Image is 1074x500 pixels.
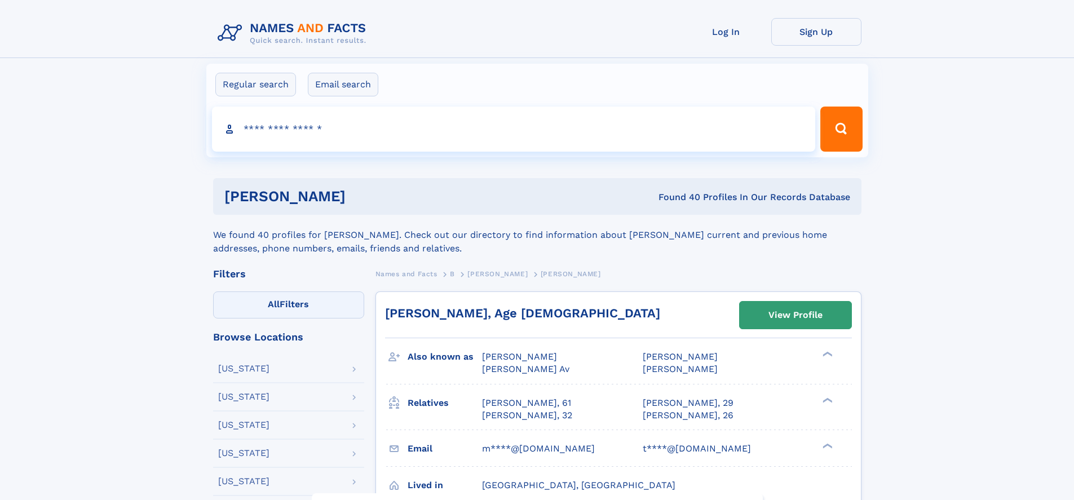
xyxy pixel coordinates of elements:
[820,442,833,449] div: ❯
[218,421,269,430] div: [US_STATE]
[482,409,572,422] a: [PERSON_NAME], 32
[308,73,378,96] label: Email search
[218,477,269,486] div: [US_STATE]
[482,480,675,490] span: [GEOGRAPHIC_DATA], [GEOGRAPHIC_DATA]
[213,269,364,279] div: Filters
[408,476,482,495] h3: Lived in
[502,191,850,203] div: Found 40 Profiles In Our Records Database
[820,396,833,404] div: ❯
[213,215,861,255] div: We found 40 profiles for [PERSON_NAME]. Check out our directory to find information about [PERSON...
[213,291,364,318] label: Filters
[385,306,660,320] a: [PERSON_NAME], Age [DEMOGRAPHIC_DATA]
[482,364,569,374] span: [PERSON_NAME] Av
[218,392,269,401] div: [US_STATE]
[450,270,455,278] span: B
[212,107,816,152] input: search input
[771,18,861,46] a: Sign Up
[213,332,364,342] div: Browse Locations
[408,347,482,366] h3: Also known as
[213,18,375,48] img: Logo Names and Facts
[215,73,296,96] label: Regular search
[643,409,733,422] a: [PERSON_NAME], 26
[268,299,280,309] span: All
[820,351,833,358] div: ❯
[408,393,482,413] h3: Relatives
[740,302,851,329] a: View Profile
[375,267,437,281] a: Names and Facts
[467,267,528,281] a: [PERSON_NAME]
[768,302,823,328] div: View Profile
[643,397,733,409] a: [PERSON_NAME], 29
[482,351,557,362] span: [PERSON_NAME]
[467,270,528,278] span: [PERSON_NAME]
[218,364,269,373] div: [US_STATE]
[218,449,269,458] div: [US_STATE]
[482,397,571,409] a: [PERSON_NAME], 61
[224,189,502,203] h1: [PERSON_NAME]
[820,107,862,152] button: Search Button
[681,18,771,46] a: Log In
[643,364,718,374] span: [PERSON_NAME]
[643,351,718,362] span: [PERSON_NAME]
[408,439,482,458] h3: Email
[541,270,601,278] span: [PERSON_NAME]
[450,267,455,281] a: B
